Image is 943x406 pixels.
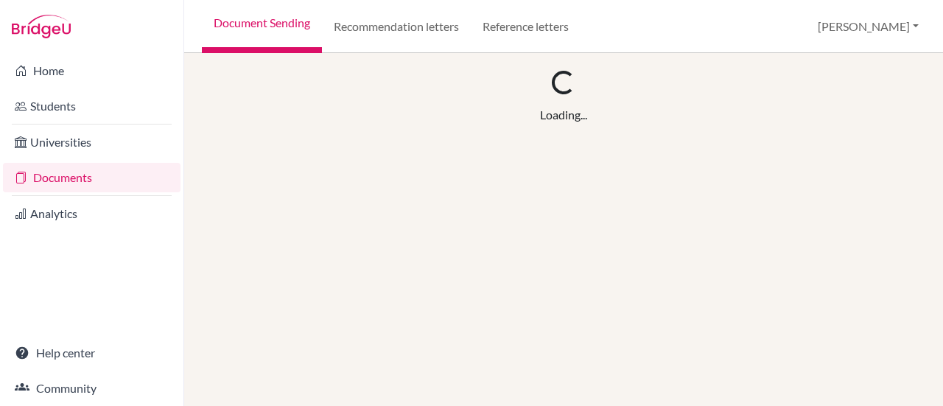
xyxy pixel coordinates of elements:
a: Universities [3,127,180,157]
img: Bridge-U [12,15,71,38]
a: Analytics [3,199,180,228]
a: Students [3,91,180,121]
a: Home [3,56,180,85]
div: Loading... [540,106,587,124]
a: Help center [3,338,180,368]
button: [PERSON_NAME] [811,13,925,41]
a: Community [3,374,180,403]
a: Documents [3,163,180,192]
